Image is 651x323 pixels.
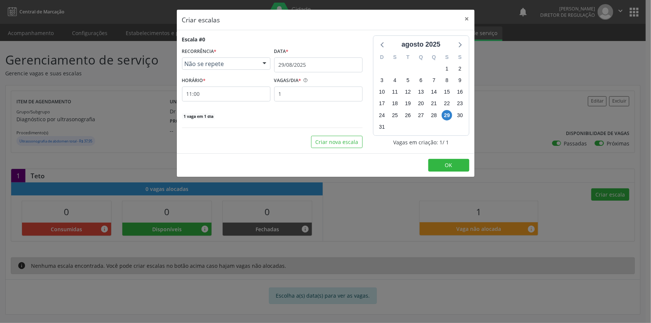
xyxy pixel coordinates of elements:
[455,75,465,86] span: sábado, 9 de agosto de 2025
[460,10,475,28] button: Close
[377,75,387,86] span: domingo, 3 de agosto de 2025
[445,161,453,169] span: OK
[373,138,469,146] div: Vagas em criação: 1
[388,51,401,63] div: S
[377,110,387,120] span: domingo, 24 de agosto de 2025
[390,98,400,109] span: segunda-feira, 18 de agosto de 2025
[398,40,443,50] div: agosto 2025
[455,63,465,74] span: sábado, 2 de agosto de 2025
[390,75,400,86] span: segunda-feira, 4 de agosto de 2025
[376,51,389,63] div: D
[429,87,439,97] span: quinta-feira, 14 de agosto de 2025
[455,110,465,120] span: sábado, 30 de agosto de 2025
[442,75,452,86] span: sexta-feira, 8 de agosto de 2025
[377,122,387,132] span: domingo, 31 de agosto de 2025
[416,98,426,109] span: quarta-feira, 20 de agosto de 2025
[454,51,467,63] div: S
[182,35,206,43] div: Escala #0
[274,75,301,87] label: VAGAS/DIA
[390,87,400,97] span: segunda-feira, 11 de agosto de 2025
[182,15,220,25] h5: Criar escalas
[442,98,452,109] span: sexta-feira, 22 de agosto de 2025
[185,60,255,68] span: Não se repete
[416,75,426,86] span: quarta-feira, 6 de agosto de 2025
[455,87,465,97] span: sábado, 16 de agosto de 2025
[442,87,452,97] span: sexta-feira, 15 de agosto de 2025
[182,87,270,101] input: 00:00
[429,110,439,120] span: quinta-feira, 28 de agosto de 2025
[182,75,206,87] label: HORÁRIO
[429,98,439,109] span: quinta-feira, 21 de agosto de 2025
[428,159,469,172] button: OK
[429,75,439,86] span: quinta-feira, 7 de agosto de 2025
[416,110,426,120] span: quarta-feira, 27 de agosto de 2025
[403,75,413,86] span: terça-feira, 5 de agosto de 2025
[301,75,308,83] ion-icon: help circle outline
[274,57,363,72] input: Selecione uma data
[401,51,414,63] div: T
[311,136,363,148] button: Criar nova escala
[182,113,215,119] span: 1 vaga em 1 dia
[403,87,413,97] span: terça-feira, 12 de agosto de 2025
[182,46,217,57] label: RECORRÊNCIA
[414,51,428,63] div: Q
[455,98,465,109] span: sábado, 23 de agosto de 2025
[442,63,452,74] span: sexta-feira, 1 de agosto de 2025
[416,87,426,97] span: quarta-feira, 13 de agosto de 2025
[403,98,413,109] span: terça-feira, 19 de agosto de 2025
[390,110,400,120] span: segunda-feira, 25 de agosto de 2025
[442,110,452,120] span: sexta-feira, 29 de agosto de 2025
[428,51,441,63] div: Q
[441,51,454,63] div: S
[403,110,413,120] span: terça-feira, 26 de agosto de 2025
[442,138,449,146] span: / 1
[274,46,289,57] label: Data
[377,98,387,109] span: domingo, 17 de agosto de 2025
[377,87,387,97] span: domingo, 10 de agosto de 2025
